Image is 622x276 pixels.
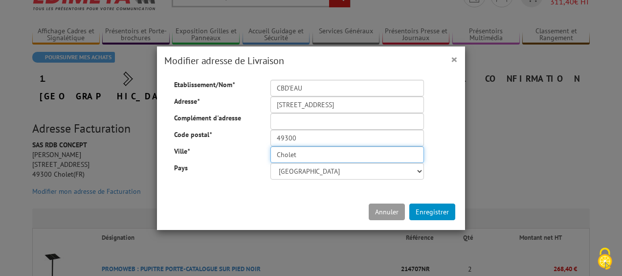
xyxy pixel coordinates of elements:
[167,130,263,139] label: Code postal
[167,96,263,106] label: Adresse
[451,51,458,67] span: ×
[588,243,622,276] button: Cookies (fenêtre modale)
[167,80,263,90] label: Etablissement/Nom
[167,163,263,173] label: Pays
[164,54,458,68] h4: Modifier adresse de Livraison
[167,146,263,156] label: Ville
[369,204,405,220] button: Annuler
[167,113,263,123] label: Complément d'adresse
[409,204,455,220] button: Enregistrer
[451,53,458,66] button: Close
[593,247,617,271] img: Cookies (fenêtre modale)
